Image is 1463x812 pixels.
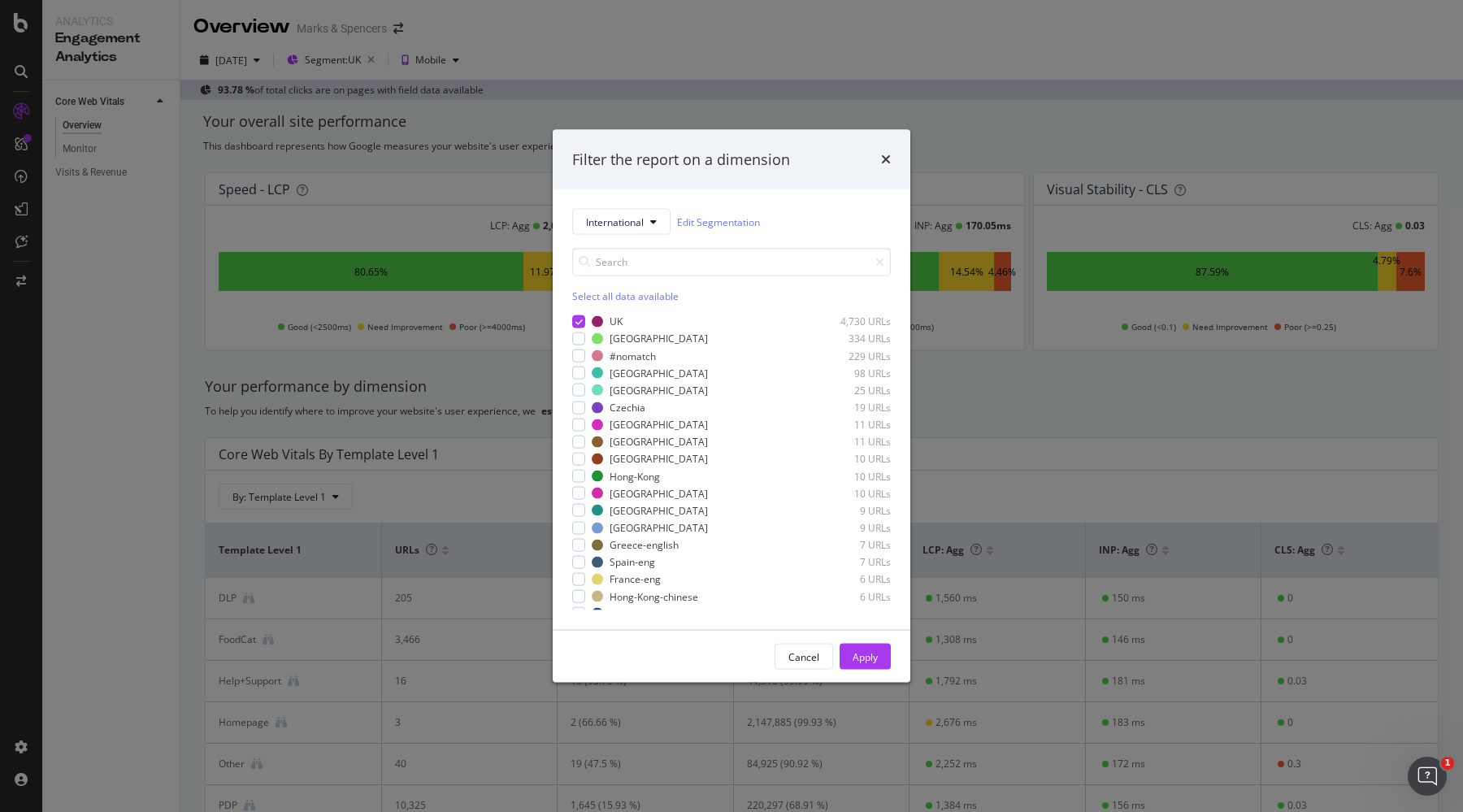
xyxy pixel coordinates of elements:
[811,469,891,483] div: 10 URLs
[610,315,623,328] div: UK
[811,486,891,500] div: 10 URLs
[811,589,891,603] div: 6 URLs
[775,644,833,670] button: Cancel
[610,503,708,517] div: [GEOGRAPHIC_DATA]
[553,129,910,683] div: modal
[840,644,891,670] button: Apply
[1408,757,1447,796] iframe: Intercom live chat
[610,452,708,466] div: [GEOGRAPHIC_DATA]
[853,649,878,663] div: Apply
[572,149,790,170] div: Filter the report on a dimension
[811,435,891,449] div: 11 URLs
[610,332,708,345] div: [GEOGRAPHIC_DATA]
[610,572,661,586] div: France-eng
[610,401,645,415] div: Czechia
[610,555,655,569] div: Spain-eng
[586,215,644,228] span: International
[572,289,891,303] div: Select all data available
[811,315,891,328] div: 4,730 URLs
[610,418,708,432] div: [GEOGRAPHIC_DATA]
[610,383,708,397] div: [GEOGRAPHIC_DATA]
[811,366,891,380] div: 98 URLs
[572,209,671,235] button: International
[677,213,760,230] a: Edit Segmentation
[1441,757,1454,770] span: 1
[788,649,819,663] div: Cancel
[811,418,891,432] div: 11 URLs
[811,521,891,535] div: 9 URLs
[610,538,679,552] div: Greece-english
[811,503,891,517] div: 9 URLs
[610,521,708,535] div: [GEOGRAPHIC_DATA]
[811,538,891,552] div: 7 URLs
[610,486,708,500] div: [GEOGRAPHIC_DATA]
[610,435,708,449] div: [GEOGRAPHIC_DATA]
[610,589,698,603] div: Hong-Kong-chinese
[610,349,656,363] div: #nomatch
[610,366,708,380] div: [GEOGRAPHIC_DATA]
[572,248,891,276] input: Search
[610,606,708,620] div: [GEOGRAPHIC_DATA]
[811,401,891,415] div: 19 URLs
[811,332,891,345] div: 334 URLs
[610,469,660,483] div: Hong-Kong
[811,606,891,620] div: 5 URLs
[811,555,891,569] div: 7 URLs
[811,452,891,466] div: 10 URLs
[811,383,891,397] div: 25 URLs
[811,572,891,586] div: 6 URLs
[881,149,891,170] div: times
[811,349,891,363] div: 229 URLs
